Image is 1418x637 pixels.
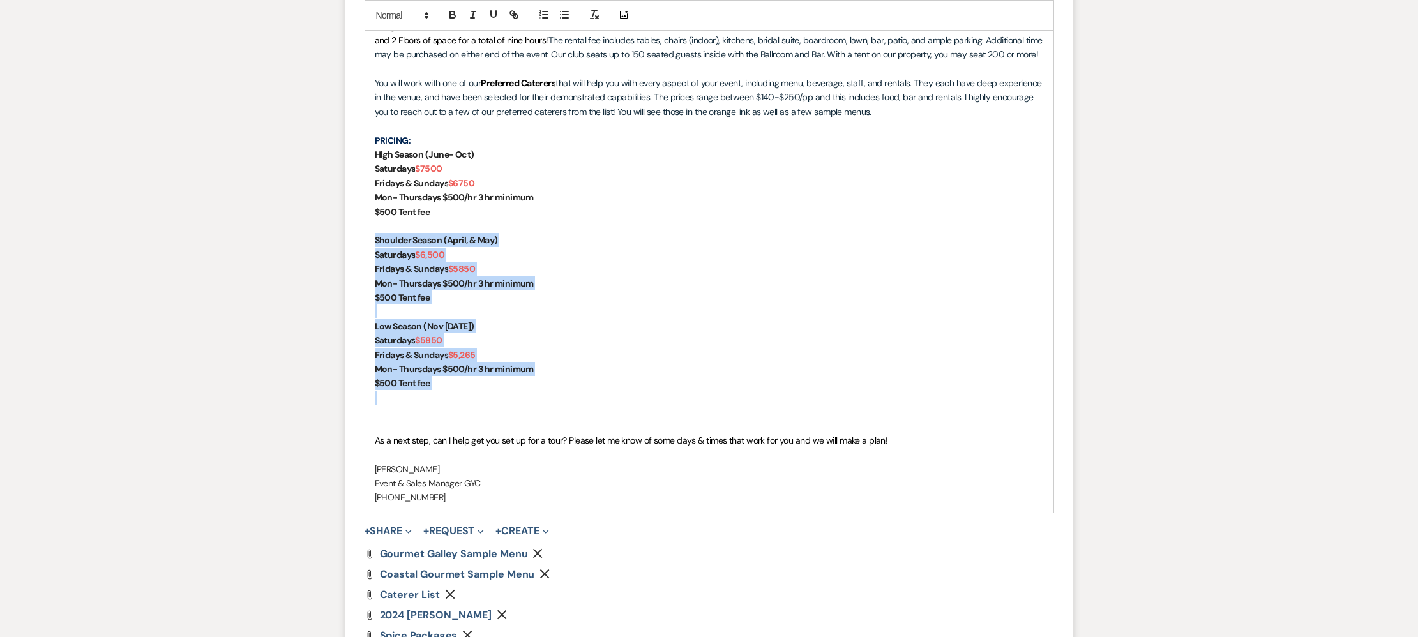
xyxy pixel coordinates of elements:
p: Event & Sales Manager GYC [375,476,1044,490]
strong: $500 Tent fee [375,206,430,218]
strong: Mon- Thursdays $500/hr 3 hr minimum [375,363,534,375]
p: [PHONE_NUMBER] [375,490,1044,504]
strong: Saturdays [375,249,416,260]
strong: Shoulder Season (April, & May) [375,234,498,246]
strong: Mon- Thursdays $500/hr 3 hr minimum [375,191,534,203]
strong: Preferred Caterers [481,77,555,89]
strong: Fridays & Sundays [375,263,448,274]
strong: Saturdays [375,334,416,346]
span: + [495,526,501,536]
span: that will help you with every aspect of your event, including menu, beverage, staff, and rentals.... [375,77,1044,117]
span: The rental fee includes tables, chairs (indoor), kitchens, bridal suite, boardroom, lawn, bar, pa... [375,34,1045,60]
span: Caterer List [380,588,440,601]
strong: $6,500 [415,249,444,260]
button: Share [365,526,412,536]
a: 2024 [PERSON_NAME] [380,610,492,620]
button: Request [423,526,484,536]
p: [PERSON_NAME] [375,462,1044,476]
strong: $7500 [415,163,442,174]
a: Coastal Gourmet Sample Menu [380,569,535,580]
strong: Fridays & Sundays [375,177,448,189]
span: Congratulations and thank you for your interest in The Guilford Yacht Club! The GYC operates as a... [375,20,1041,46]
strong: $500 Tent fee [375,377,430,389]
strong: $5,265 [448,349,476,361]
button: Create [495,526,548,536]
span: + [365,526,370,536]
span: You will work with one of our [375,77,481,89]
strong: PRICING: [375,135,411,146]
span: Coastal Gourmet Sample Menu [380,567,535,581]
strong: Fridays & Sundays [375,349,448,361]
strong: Low Season (Nov [DATE]) [375,320,474,332]
a: Caterer List [380,590,440,600]
strong: $500 Tent fee [375,292,430,303]
span: Gourmet Galley Sample Menu [380,547,528,560]
a: Gourmet Galley Sample Menu [380,549,528,559]
strong: $5850 [415,334,442,346]
span: + [423,526,429,536]
strong: Mon- Thursdays $500/hr 3 hr minimum [375,278,534,289]
span: As a next step, can I help get you set up for a tour? Please let me know of some days & times tha... [375,435,888,446]
strong: High Season (June- Oct) [375,149,474,160]
strong: $5850 [448,263,475,274]
span: 2024 [PERSON_NAME] [380,608,492,622]
strong: $6750 [448,177,474,189]
strong: Saturdays [375,163,416,174]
